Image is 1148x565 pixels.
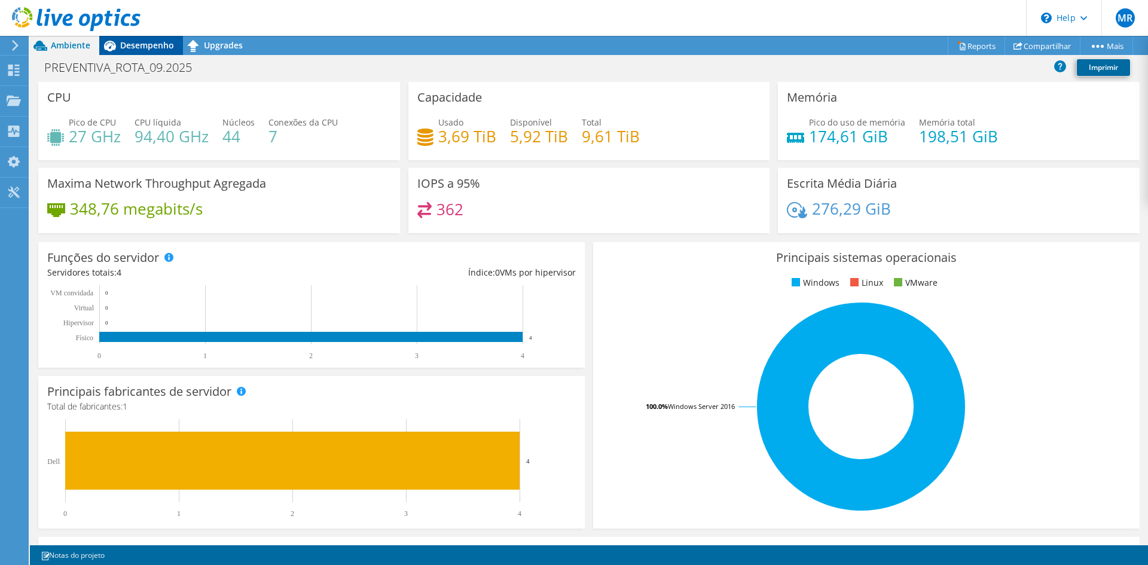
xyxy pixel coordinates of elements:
[47,457,60,466] text: Dell
[47,400,576,413] h4: Total de fabricantes:
[919,117,975,128] span: Memória total
[63,509,67,518] text: 0
[39,61,210,74] h1: PREVENTIVA_ROTA_09.2025
[74,304,94,312] text: Virtual
[222,117,255,128] span: Núcleos
[438,117,463,128] span: Usado
[105,290,108,296] text: 0
[47,177,266,190] h3: Maxima Network Throughput Agregada
[1077,59,1130,76] a: Imprimir
[268,130,338,143] h4: 7
[105,305,108,311] text: 0
[812,202,891,215] h4: 276,29 GiB
[47,251,159,264] h3: Funções do servidor
[1041,13,1052,23] svg: \n
[50,289,93,297] text: VM convidada
[309,352,313,360] text: 2
[787,177,897,190] h3: Escrita Média Diária
[809,117,905,128] span: Pico do uso de memória
[529,335,532,341] text: 4
[809,130,905,143] h4: 174,61 GiB
[510,117,552,128] span: Disponível
[948,36,1005,55] a: Reports
[70,202,203,215] h4: 348,76 megabits/s
[1080,36,1133,55] a: Mais
[120,39,174,51] span: Desempenho
[51,39,90,51] span: Ambiente
[891,276,938,289] li: VMware
[105,320,108,326] text: 0
[847,276,883,289] li: Linux
[97,352,101,360] text: 0
[526,457,530,465] text: 4
[417,91,482,104] h3: Capacidade
[135,130,209,143] h4: 94,40 GHz
[222,130,255,143] h4: 44
[404,509,408,518] text: 3
[123,401,127,412] span: 1
[135,117,181,128] span: CPU líquida
[495,267,500,278] span: 0
[47,385,231,398] h3: Principais fabricantes de servidor
[436,203,463,216] h4: 362
[47,266,312,279] div: Servidores totais:
[291,509,294,518] text: 2
[919,130,998,143] h4: 198,51 GiB
[32,548,113,563] a: Notas do projeto
[117,267,121,278] span: 4
[1004,36,1080,55] a: Compartilhar
[668,402,735,411] tspan: Windows Server 2016
[312,266,576,279] div: Índice: VMs por hipervisor
[47,91,71,104] h3: CPU
[646,402,668,411] tspan: 100.0%
[63,319,94,327] text: Hipervisor
[417,177,480,190] h3: IOPS a 95%
[415,352,419,360] text: 3
[518,509,521,518] text: 4
[177,509,181,518] text: 1
[76,334,93,342] tspan: Físico
[787,91,837,104] h3: Memória
[521,352,524,360] text: 4
[203,352,207,360] text: 1
[69,117,116,128] span: Pico de CPU
[789,276,839,289] li: Windows
[510,130,568,143] h4: 5,92 TiB
[69,130,121,143] h4: 27 GHz
[582,117,602,128] span: Total
[1116,8,1135,28] span: MR
[602,251,1131,264] h3: Principais sistemas operacionais
[204,39,243,51] span: Upgrades
[268,117,338,128] span: Conexões da CPU
[438,130,496,143] h4: 3,69 TiB
[582,130,640,143] h4: 9,61 TiB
